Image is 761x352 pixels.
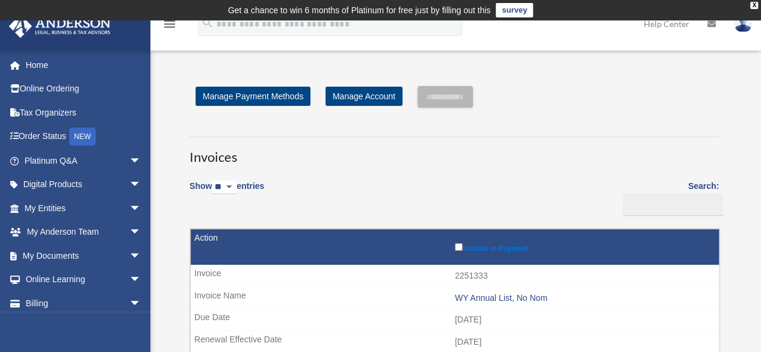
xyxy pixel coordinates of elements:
[129,220,153,245] span: arrow_drop_down
[8,125,159,149] a: Order StatusNEW
[8,244,159,268] a: My Documentsarrow_drop_down
[162,17,177,31] i: menu
[8,173,159,197] a: Digital Productsarrow_drop_down
[5,14,114,38] img: Anderson Advisors Platinum Portal
[129,268,153,292] span: arrow_drop_down
[623,194,723,217] input: Search:
[455,241,713,253] label: Include in Payment
[8,77,159,101] a: Online Ordering
[750,2,758,9] div: close
[162,21,177,31] a: menu
[618,179,719,216] label: Search:
[228,3,491,17] div: Get a chance to win 6 months of Platinum for free just by filling out this
[201,16,214,29] i: search
[734,15,752,32] img: User Pic
[189,137,719,167] h3: Invoices
[8,291,153,315] a: Billingarrow_drop_down
[196,87,310,106] a: Manage Payment Methods
[455,293,713,303] div: WY Annual List, No Nom
[129,291,153,316] span: arrow_drop_down
[455,243,463,251] input: Include in Payment
[8,149,159,173] a: Platinum Q&Aarrow_drop_down
[69,128,96,146] div: NEW
[496,3,533,17] a: survey
[129,173,153,197] span: arrow_drop_down
[8,100,159,125] a: Tax Organizers
[8,220,159,244] a: My Anderson Teamarrow_drop_down
[129,149,153,173] span: arrow_drop_down
[129,244,153,268] span: arrow_drop_down
[325,87,402,106] a: Manage Account
[129,196,153,221] span: arrow_drop_down
[212,181,236,194] select: Showentries
[191,265,719,288] td: 2251333
[8,268,159,292] a: Online Learningarrow_drop_down
[191,309,719,332] td: [DATE]
[8,53,159,77] a: Home
[8,196,159,220] a: My Entitiesarrow_drop_down
[189,179,264,206] label: Show entries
